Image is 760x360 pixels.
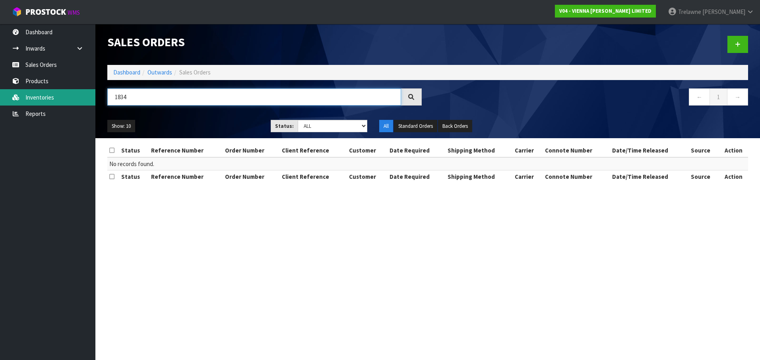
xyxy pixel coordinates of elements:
th: Customer [347,144,388,157]
th: Date/Time Released [610,170,689,183]
th: Order Number [223,144,280,157]
span: [PERSON_NAME] [702,8,745,16]
th: Shipping Method [446,144,513,157]
th: Action [719,144,748,157]
th: Carrier [513,170,543,183]
a: ← [689,88,710,106]
th: Connote Number [543,170,610,183]
span: Trelawne [678,8,701,16]
th: Status [119,170,149,183]
input: Search sales orders [107,88,401,106]
td: No records found. [107,157,748,170]
button: Show: 10 [107,120,135,133]
th: Date Required [388,170,445,183]
th: Client Reference [280,170,347,183]
th: Source [689,170,719,183]
button: All [379,120,393,133]
span: ProStock [25,7,66,17]
a: 1 [710,88,727,106]
nav: Page navigation [434,88,748,108]
small: WMS [68,9,80,16]
a: → [727,88,748,106]
button: Back Orders [438,120,472,133]
th: Shipping Method [446,170,513,183]
th: Date/Time Released [610,144,689,157]
th: Status [119,144,149,157]
th: Action [719,170,748,183]
th: Customer [347,170,388,183]
th: Order Number [223,170,280,183]
button: Standard Orders [394,120,437,133]
th: Reference Number [149,144,223,157]
th: Date Required [388,144,445,157]
strong: V04 - VIENNA [PERSON_NAME] LIMITED [559,8,651,14]
th: Reference Number [149,170,223,183]
a: Outwards [147,68,172,76]
img: cube-alt.png [12,7,22,17]
th: Carrier [513,144,543,157]
th: Source [689,144,719,157]
th: Connote Number [543,144,610,157]
span: Sales Orders [179,68,211,76]
a: Dashboard [113,68,140,76]
strong: Status: [275,123,294,129]
h1: Sales Orders [107,36,422,49]
th: Client Reference [280,144,347,157]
